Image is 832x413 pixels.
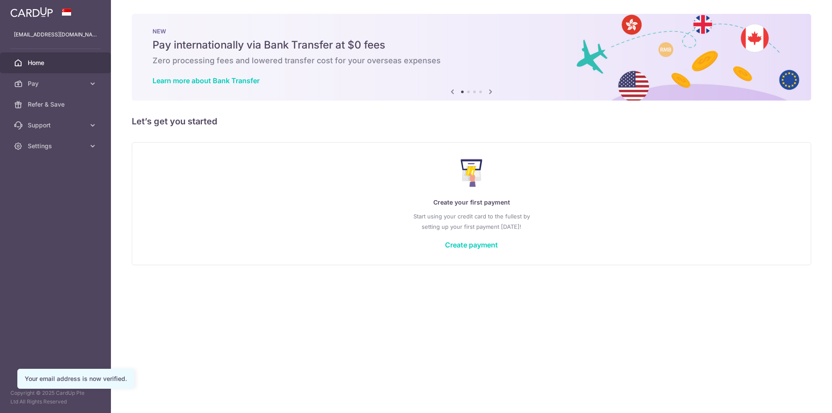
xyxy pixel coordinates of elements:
[28,100,85,109] span: Refer & Save
[149,211,793,232] p: Start using your credit card to the fullest by setting up your first payment [DATE]!
[28,121,85,130] span: Support
[132,114,811,128] h5: Let’s get you started
[25,374,127,383] div: Your email address is now verified.
[14,30,97,39] p: [EMAIL_ADDRESS][DOMAIN_NAME]
[149,197,793,208] p: Create your first payment
[153,55,790,66] h6: Zero processing fees and lowered transfer cost for your overseas expenses
[28,59,85,67] span: Home
[153,28,790,35] p: NEW
[132,14,811,101] img: Bank transfer banner
[28,79,85,88] span: Pay
[153,76,260,85] a: Learn more about Bank Transfer
[153,38,790,52] h5: Pay internationally via Bank Transfer at $0 fees
[28,142,85,150] span: Settings
[461,159,483,187] img: Make Payment
[445,241,498,249] a: Create payment
[10,7,53,17] img: CardUp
